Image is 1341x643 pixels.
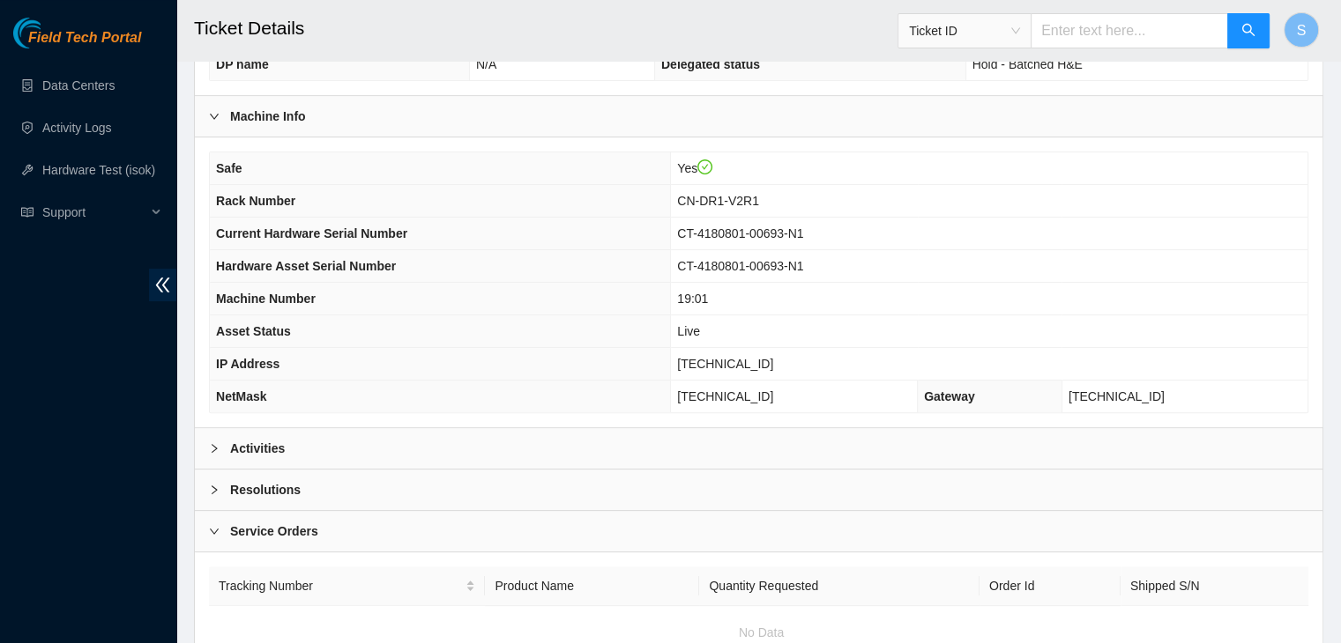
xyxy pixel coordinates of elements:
div: Service Orders [195,511,1322,551]
input: Enter text here... [1031,13,1228,48]
div: Machine Info [195,96,1322,137]
span: Safe [216,161,242,175]
span: Ticket ID [909,18,1020,44]
b: Service Orders [230,521,318,541]
b: Activities [230,439,285,458]
span: right [209,484,220,495]
span: S [1297,19,1307,41]
span: search [1241,23,1255,40]
span: NetMask [216,389,267,403]
span: check-circle [697,159,713,175]
a: Akamai TechnologiesField Tech Portal [13,32,141,55]
span: DP name [216,57,269,71]
button: S [1284,12,1319,48]
span: Rack Number [216,194,295,208]
span: Current Hardware Serial Number [216,226,407,240]
img: Akamai Technologies [13,18,89,48]
span: [TECHNICAL_ID] [677,389,773,403]
span: right [209,111,220,122]
span: Hardware Asset Serial Number [216,259,396,273]
th: Shipped S/N [1121,566,1314,606]
span: right [209,526,220,536]
span: Machine Number [216,292,316,306]
span: IP Address [216,357,279,371]
span: right [209,443,220,454]
span: CT-4180801-00693-N1 [677,259,803,273]
span: CN-DR1-V2R1 [677,194,759,208]
span: Live [677,324,700,338]
span: [TECHNICAL_ID] [1069,389,1165,403]
span: double-left [149,269,176,301]
th: Quantity Requested [699,566,980,606]
span: CT-4180801-00693-N1 [677,226,803,240]
span: Support [42,195,146,230]
b: Resolutions [230,480,301,499]
span: Hold - Batched H&E [972,57,1083,71]
b: Machine Info [230,107,306,126]
button: search [1227,13,1270,48]
div: Activities [195,428,1322,469]
div: Resolutions [195,469,1322,510]
a: Hardware Test (isok) [42,163,155,177]
span: Gateway [924,389,975,403]
span: 19:01 [677,292,708,306]
span: Asset Status [216,324,291,338]
span: read [21,206,34,218]
span: [TECHNICAL_ID] [677,357,773,371]
span: Delegated status [661,57,760,71]
span: N/A [476,57,496,71]
a: Activity Logs [42,121,112,135]
span: Yes [677,161,712,175]
th: Order Id [980,566,1121,606]
th: Product Name [485,566,699,606]
a: Data Centers [42,78,115,92]
span: Field Tech Portal [28,30,141,47]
